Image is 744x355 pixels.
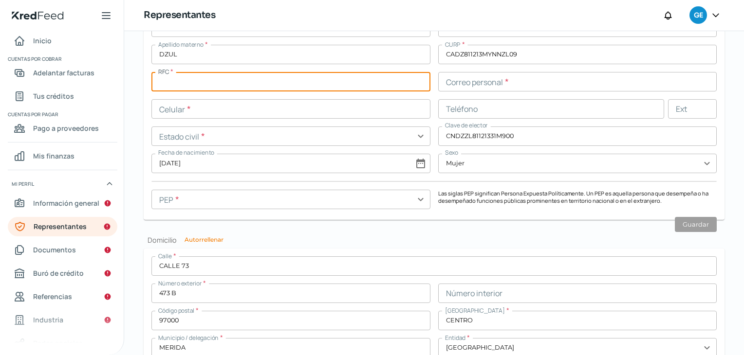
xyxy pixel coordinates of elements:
a: Industria [8,310,117,330]
a: Redes sociales [8,334,117,353]
span: Buró de crédito [33,267,84,279]
span: Mis finanzas [33,150,74,162]
a: Inicio [8,31,117,51]
h1: Representantes [144,8,215,22]
button: Guardar [675,217,717,232]
span: Número exterior [158,279,202,287]
a: Información general [8,194,117,213]
span: Pago a proveedores [33,122,99,134]
a: Representantes [8,217,117,236]
a: Referencias [8,287,117,306]
span: Referencias [33,290,72,302]
span: Documentos [33,244,76,256]
span: Información general [33,197,99,209]
span: Cuentas por cobrar [8,54,116,63]
span: Inicio [33,35,52,47]
span: Tus créditos [33,90,74,102]
span: Fecha de nacimiento [158,148,214,157]
a: Mis finanzas [8,146,117,166]
span: Municipio / delegación [158,334,219,342]
a: Tus créditos [8,87,117,106]
h2: Domicilio [144,235,725,245]
span: Redes sociales [33,337,83,349]
a: Adelantar facturas [8,63,117,83]
span: Mi perfil [12,179,34,188]
span: Código postal [158,306,194,315]
span: CURP [445,40,461,49]
button: Autorrellenar [185,237,223,243]
a: Pago a proveedores [8,119,117,138]
span: RFC [158,68,169,76]
a: Buró de crédito [8,264,117,283]
a: Documentos [8,240,117,260]
span: Entidad [445,334,465,342]
span: Sexo [445,148,458,157]
span: GE [694,10,703,21]
span: Adelantar facturas [33,67,94,79]
p: Las siglas PEP significan Persona Expuesta Políticamente. Un PEP es aquella persona que desempeña... [438,190,717,204]
span: Apellido materno [158,40,204,49]
span: Industria [33,314,63,326]
span: Calle [158,252,172,260]
span: [GEOGRAPHIC_DATA] [445,306,505,315]
span: Clave de elector [445,121,488,129]
span: Representantes [34,220,87,232]
span: Cuentas por pagar [8,110,116,119]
